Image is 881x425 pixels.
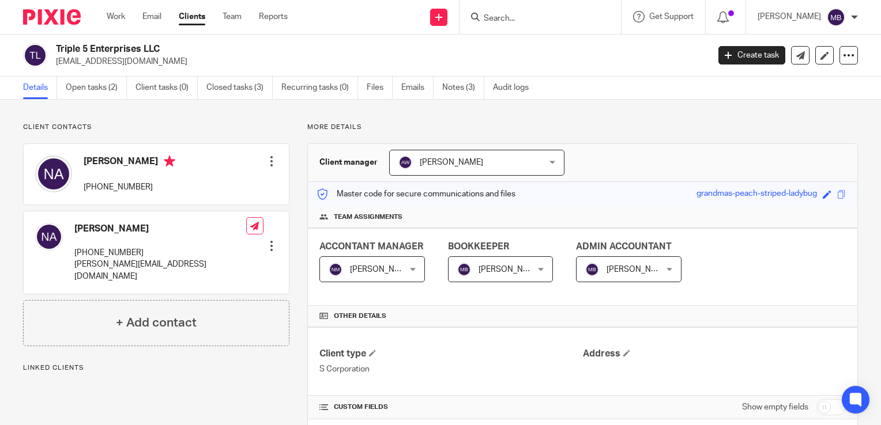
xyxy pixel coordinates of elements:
[223,11,242,22] a: Team
[607,265,670,274] span: [PERSON_NAME]
[74,223,246,235] h4: [PERSON_NAME]
[317,188,515,200] p: Master code for secure communications and files
[319,348,582,360] h4: Client type
[116,314,197,332] h4: + Add contact
[583,348,846,360] h4: Address
[23,9,81,25] img: Pixie
[259,11,288,22] a: Reports
[493,77,537,99] a: Audit logs
[84,181,175,193] p: [PHONE_NUMBER]
[483,14,586,24] input: Search
[827,8,845,26] img: svg%3E
[319,157,378,168] h3: Client manager
[420,158,483,166] span: [PERSON_NAME]
[649,13,694,21] span: Get Support
[23,123,289,132] p: Client contacts
[135,77,198,99] a: Client tasks (0)
[367,77,393,99] a: Files
[319,242,423,251] span: ACCONTANT MANAGER
[442,77,484,99] a: Notes (3)
[758,11,821,22] p: [PERSON_NAME]
[319,363,582,375] p: S Corporation
[206,77,273,99] a: Closed tasks (3)
[23,363,289,373] p: Linked clients
[307,123,858,132] p: More details
[281,77,358,99] a: Recurring tasks (0)
[23,77,57,99] a: Details
[142,11,161,22] a: Email
[319,403,582,412] h4: CUSTOM FIELDS
[350,265,413,274] span: [PERSON_NAME]
[35,155,72,192] img: svg%3E
[479,265,542,274] span: [PERSON_NAME]
[84,155,175,170] h4: [PERSON_NAME]
[696,188,817,201] div: grandmas-peach-striped-ladybug
[585,263,599,276] img: svg%3E
[56,56,701,67] p: [EMAIL_ADDRESS][DOMAIN_NAME]
[742,401,808,413] label: Show empty fields
[401,77,434,99] a: Emails
[164,155,175,167] i: Primary
[56,43,572,55] h2: Triple 5 Enterprises LLC
[576,242,672,251] span: ADMIN ACCOUNTANT
[334,312,386,321] span: Other details
[448,242,509,251] span: BOOKKEEPER
[718,46,785,64] a: Create task
[398,155,412,169] img: svg%3E
[179,11,205,22] a: Clients
[334,212,402,222] span: Team assignments
[74,259,246,282] p: [PERSON_NAME][EMAIL_ADDRESS][DOMAIN_NAME]
[23,43,47,67] img: svg%3E
[329,263,342,276] img: svg%3E
[66,77,127,99] a: Open tasks (2)
[35,223,63,251] img: svg%3E
[74,247,246,259] p: [PHONE_NUMBER]
[107,11,125,22] a: Work
[457,263,471,276] img: svg%3E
